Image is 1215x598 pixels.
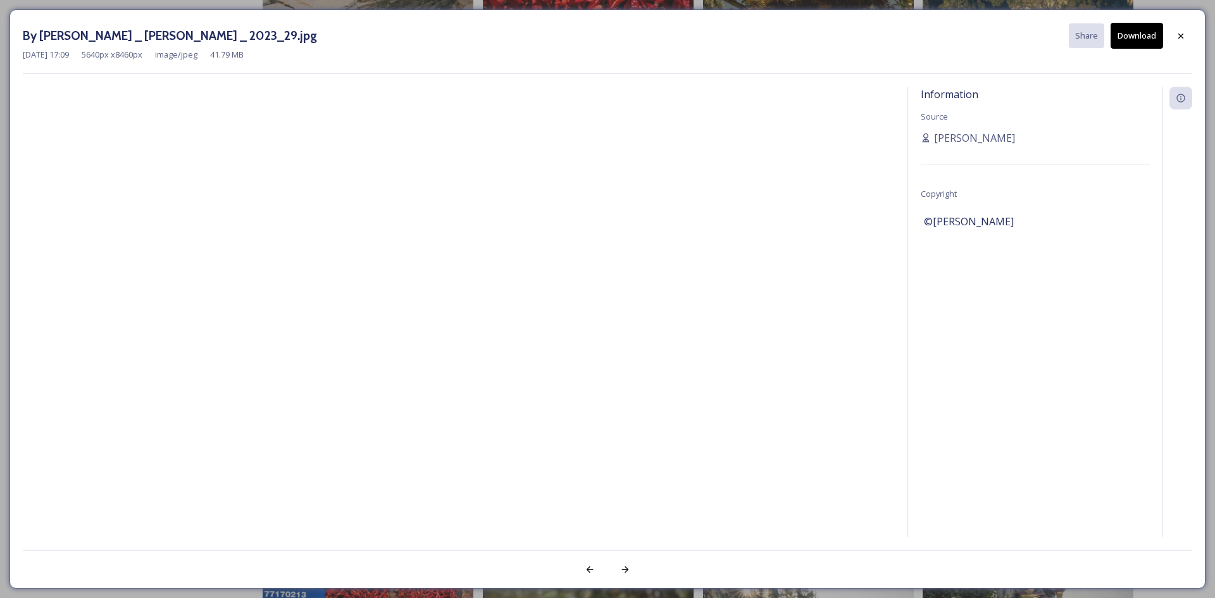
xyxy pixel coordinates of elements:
button: Download [1111,23,1163,49]
span: [PERSON_NAME] [934,130,1015,146]
span: image/jpeg [155,49,197,61]
span: [DATE] 17:09 [23,49,69,61]
span: Source [921,111,948,122]
span: ©[PERSON_NAME] [924,214,1014,229]
span: Information [921,87,978,101]
span: Copyright [921,188,957,199]
span: 41.79 MB [210,49,244,61]
h3: By [PERSON_NAME] _ [PERSON_NAME] _ 2023_29.jpg [23,27,317,45]
span: 5640 px x 8460 px [82,49,142,61]
button: Share [1069,23,1104,48]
